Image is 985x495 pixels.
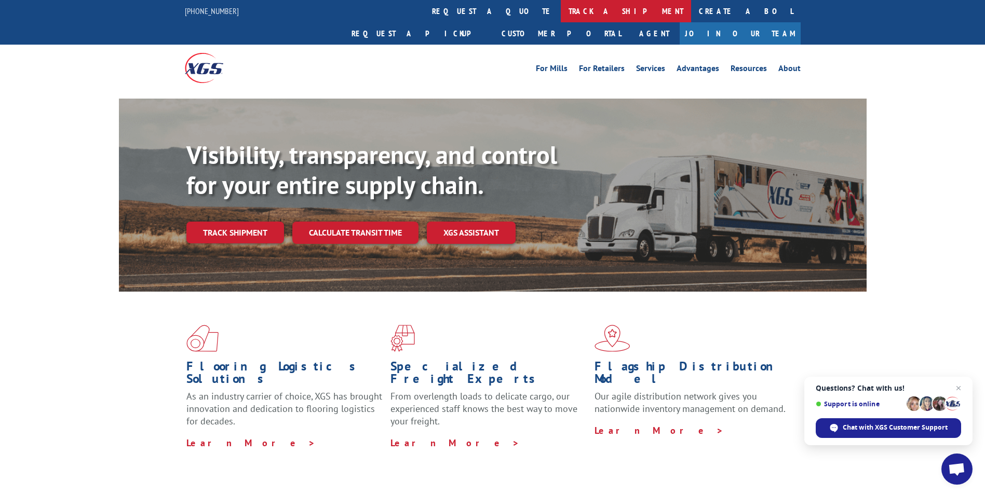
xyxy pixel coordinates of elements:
span: Chat with XGS Customer Support [843,423,948,432]
a: Advantages [677,64,719,76]
span: Support is online [816,400,903,408]
a: Learn More > [595,424,724,436]
span: Close chat [952,382,965,394]
h1: Flooring Logistics Solutions [186,360,383,390]
h1: Specialized Freight Experts [390,360,587,390]
span: As an industry carrier of choice, XGS has brought innovation and dedication to flooring logistics... [186,390,382,427]
a: For Retailers [579,64,625,76]
img: xgs-icon-focused-on-flooring-red [390,325,415,352]
a: Request a pickup [344,22,494,45]
a: Customer Portal [494,22,629,45]
p: From overlength loads to delicate cargo, our experienced staff knows the best way to move your fr... [390,390,587,436]
a: Services [636,64,665,76]
a: Agent [629,22,680,45]
b: Visibility, transparency, and control for your entire supply chain. [186,139,557,201]
a: Learn More > [186,437,316,449]
a: For Mills [536,64,568,76]
a: Resources [731,64,767,76]
img: xgs-icon-total-supply-chain-intelligence-red [186,325,219,352]
a: Track shipment [186,222,284,243]
a: [PHONE_NUMBER] [185,6,239,16]
span: Questions? Chat with us! [816,384,961,392]
a: Learn More > [390,437,520,449]
a: XGS ASSISTANT [427,222,516,244]
a: About [778,64,801,76]
div: Open chat [941,453,973,485]
img: xgs-icon-flagship-distribution-model-red [595,325,630,352]
div: Chat with XGS Customer Support [816,418,961,438]
a: Calculate transit time [292,222,419,244]
h1: Flagship Distribution Model [595,360,791,390]
span: Our agile distribution network gives you nationwide inventory management on demand. [595,390,786,415]
a: Join Our Team [680,22,801,45]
